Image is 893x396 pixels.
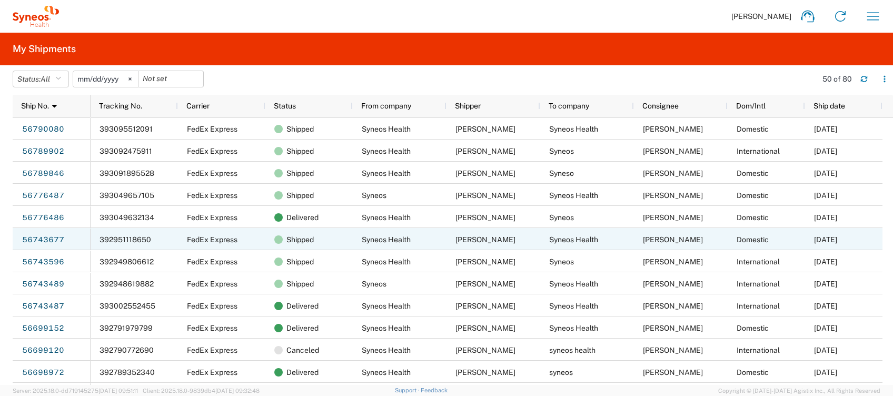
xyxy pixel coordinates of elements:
[455,302,515,310] span: Eugenio Sanchez
[643,213,703,222] span: Carmen Criado
[187,324,237,332] span: FedEx Express
[100,169,154,177] span: 393091895528
[737,258,780,266] span: International
[549,368,573,377] span: syneos
[286,273,314,295] span: Shipped
[362,169,411,177] span: Syneos Health
[100,235,151,244] span: 392951118650
[455,102,481,110] span: Shipper
[737,125,769,133] span: Domestic
[736,102,766,110] span: Dom/Intl
[100,147,152,155] span: 393092475911
[643,324,703,332] span: Irene Perez
[362,213,411,222] span: Syneos Health
[549,302,598,310] span: Syneos Health
[100,258,154,266] span: 392949806612
[22,187,65,204] a: 56776487
[187,346,237,354] span: FedEx Express
[814,213,837,222] span: 09/10/2025
[814,302,837,310] span: 09/09/2025
[100,346,154,354] span: 392790772690
[187,125,237,133] span: FedEx Express
[737,235,769,244] span: Domestic
[549,346,596,354] span: syneos health
[13,71,69,87] button: Status:All
[455,346,515,354] span: Eugenio Sanchez
[455,169,515,177] span: Eugenio Sanchez
[21,102,49,110] span: Ship No.
[549,258,574,266] span: Syneos
[41,75,50,83] span: All
[643,169,703,177] span: Teresa Orpez
[22,254,65,271] a: 56743596
[549,235,598,244] span: Syneos Health
[549,280,598,288] span: Syneos Health
[286,206,319,229] span: Delivered
[187,147,237,155] span: FedEx Express
[455,147,515,155] span: Eugenio Sanchez
[187,169,237,177] span: FedEx Express
[99,102,142,110] span: Tracking No.
[22,342,65,359] a: 56699120
[822,74,852,84] div: 50 of 80
[361,102,411,110] span: From company
[814,346,837,354] span: 09/03/2025
[455,235,515,244] span: Eugenio Sanchez
[362,235,411,244] span: Syneos Health
[737,324,769,332] span: Domestic
[22,232,65,249] a: 56743677
[421,387,448,393] a: Feedback
[286,229,314,251] span: Shipped
[286,295,319,317] span: Delivered
[362,324,411,332] span: Syneos Health
[100,213,154,222] span: 393049632134
[362,302,411,310] span: Syneos Health
[362,191,386,200] span: Syneos
[549,191,598,200] span: Syneos Health
[643,302,703,310] span: Elena Cappelletti
[643,235,703,244] span: Bianca Suriol
[814,258,837,266] span: 09/08/2025
[13,388,138,394] span: Server: 2025.18.0-dd719145275
[643,191,703,200] span: Eugenio Sanchez
[737,346,780,354] span: International
[286,361,319,383] span: Delivered
[455,258,515,266] span: Eugenio Sanchez
[362,368,411,377] span: Syneos Health
[274,102,296,110] span: Status
[187,280,237,288] span: FedEx Express
[737,169,769,177] span: Domestic
[643,147,703,155] span: Antonia Pinto
[455,324,515,332] span: Eugenio Sanchez
[395,387,421,393] a: Support
[362,258,411,266] span: Syneos Health
[455,280,515,288] span: Stanislav Babic
[215,388,260,394] span: [DATE] 09:32:48
[187,368,237,377] span: FedEx Express
[643,258,703,266] span: Cecilia-Iuliana Costache
[643,280,703,288] span: Eugenio Sanchez
[187,302,237,310] span: FedEx Express
[98,388,138,394] span: [DATE] 09:51:11
[73,71,138,87] input: Not set
[22,210,65,226] a: 56776486
[814,235,837,244] span: 09/08/2025
[362,346,411,354] span: Syneos Health
[455,125,515,133] span: Eugenio Sanchez
[813,102,845,110] span: Ship date
[100,191,154,200] span: 393049657105
[186,102,210,110] span: Carrier
[286,162,314,184] span: Shipped
[100,280,154,288] span: 392948619882
[286,140,314,162] span: Shipped
[286,317,319,339] span: Delivered
[718,386,880,395] span: Copyright © [DATE]-[DATE] Agistix Inc., All Rights Reserved
[455,213,515,222] span: Eugenio Sanchez
[549,102,589,110] span: To company
[731,12,791,21] span: [PERSON_NAME]
[100,368,155,377] span: 392789352340
[737,191,769,200] span: Domestic
[187,258,237,266] span: FedEx Express
[13,43,76,55] h2: My Shipments
[187,213,237,222] span: FedEx Express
